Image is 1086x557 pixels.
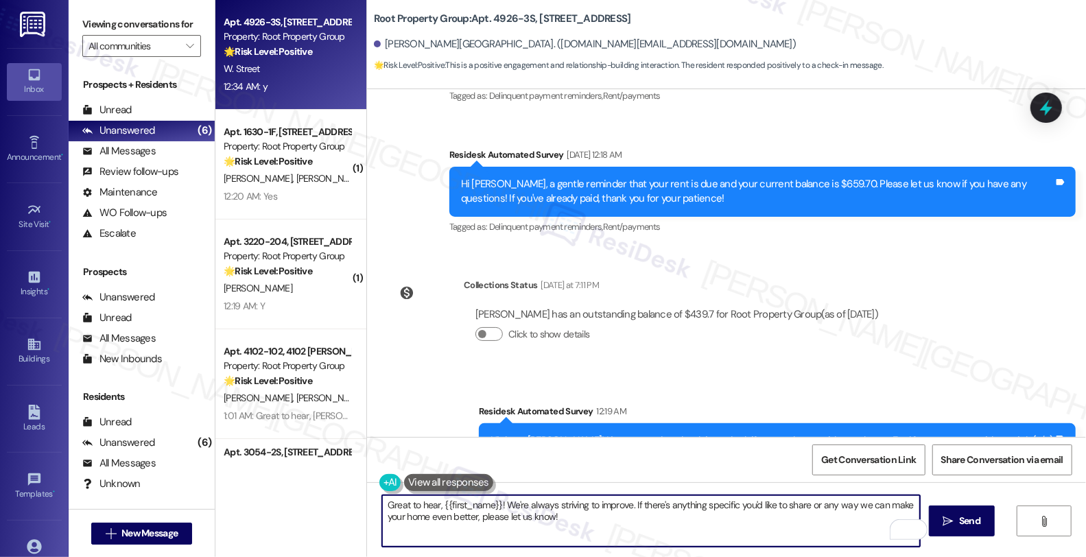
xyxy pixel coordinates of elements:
span: Send [959,514,980,528]
span: • [49,217,51,227]
div: Residents [69,390,215,404]
div: Apt. 3054-2S, [STREET_ADDRESS][PERSON_NAME] [224,445,351,460]
strong: 🌟 Risk Level: Positive [224,155,312,167]
b: Root Property Group: Apt. 4926-3S, [STREET_ADDRESS] [374,12,631,26]
span: [PERSON_NAME] [224,392,296,404]
div: All Messages [82,456,156,471]
button: Share Conversation via email [932,445,1072,475]
div: Property: Root Property Group [224,139,351,154]
strong: 🌟 Risk Level: Positive [224,45,312,58]
i:  [943,516,954,527]
div: Unanswered [82,436,155,450]
div: (6) [194,120,215,141]
div: Unanswered [82,290,155,305]
span: W. Street [224,62,260,75]
span: Share Conversation via email [941,453,1063,467]
div: Tagged as: [449,217,1076,237]
span: : This is a positive engagement and relationship-building interaction. The resident responded pos... [374,58,883,73]
textarea: To enrich screen reader interactions, please activate Accessibility in Grammarly extension settings [382,495,920,547]
div: 12:19 AM [593,404,627,418]
span: • [47,285,49,294]
span: • [53,487,55,497]
span: Rent/payments [603,221,661,233]
span: Delinquent payment reminders , [489,90,603,102]
div: Tagged as: [449,86,1076,106]
div: Unread [82,415,132,429]
a: Site Visit • [7,198,62,235]
div: Unread [82,103,132,117]
div: Collections Status [464,278,537,292]
div: Property: Root Property Group [224,29,351,44]
div: Unread [82,311,132,325]
div: Unknown [82,477,141,491]
div: [PERSON_NAME][GEOGRAPHIC_DATA]. ([DOMAIN_NAME][EMAIL_ADDRESS][DOMAIN_NAME]) [374,37,796,51]
div: Prospects [69,265,215,279]
a: Inbox [7,63,62,100]
div: All Messages [82,331,156,346]
div: Property: Root Property Group [224,249,351,263]
div: Escalate [82,226,136,241]
div: Review follow-ups [82,165,178,179]
span: New Message [121,526,178,541]
i:  [106,528,116,539]
div: WO Follow-ups [82,206,167,220]
a: Buildings [7,333,62,370]
div: [DATE] 12:18 AM [564,147,622,162]
div: Apt. 3220-204, [STREET_ADDRESS][PERSON_NAME] [224,235,351,249]
div: 12:19 AM: Y [224,300,265,312]
button: New Message [91,523,193,545]
label: Viewing conversations for [82,14,201,35]
div: 12:34 AM: y [224,80,268,93]
div: Hi [PERSON_NAME], a gentle reminder that your rent is due and your current balance is $659.70. Pl... [461,177,1054,206]
strong: 🌟 Risk Level: Positive [374,60,445,71]
div: Maintenance [82,185,158,200]
span: Rent/payments [603,90,661,102]
div: Unanswered [82,123,155,138]
a: Insights • [7,265,62,303]
button: Get Conversation Link [812,445,925,475]
strong: 🌟 Risk Level: Positive [224,375,312,387]
span: • [61,150,63,160]
div: [DATE] at 7:11 PM [537,278,599,292]
div: New Inbounds [82,352,162,366]
a: Templates • [7,468,62,505]
div: Hi there [PERSON_NAME]! I just wanted to check in and ask if you are happy with your home. Feel f... [491,434,1054,448]
div: Property: Root Property Group [224,359,351,373]
div: Residesk Automated Survey [479,404,1076,423]
div: 12:20 AM: Yes [224,190,277,202]
button: Send [929,506,995,536]
i:  [1039,516,1049,527]
div: Apt. 1630-1F, [STREET_ADDRESS][PERSON_NAME] [224,125,351,139]
a: Leads [7,401,62,438]
div: [PERSON_NAME] has an outstanding balance of $439.7 for Root Property Group (as of [DATE]) [475,307,878,322]
div: Prospects + Residents [69,78,215,92]
div: Residesk Automated Survey [449,147,1076,167]
div: Apt. 4102-102, 4102 [PERSON_NAME] [224,344,351,359]
i:  [186,40,193,51]
label: Click to show details [508,327,589,342]
span: [PERSON_NAME] [224,172,296,185]
div: Apt. 4926-3S, [STREET_ADDRESS] [224,15,351,29]
div: All Messages [82,144,156,158]
div: 1:01 AM: Great to hear, [PERSON_NAME]! I’m glad your latest work order has been completed to your... [224,410,982,422]
strong: 🌟 Risk Level: Positive [224,265,312,277]
input: All communities [88,35,179,57]
span: [PERSON_NAME] [296,172,369,185]
div: (6) [194,432,215,453]
span: Get Conversation Link [821,453,916,467]
span: [PERSON_NAME] [224,282,292,294]
span: Delinquent payment reminders , [489,221,603,233]
img: ResiDesk Logo [20,12,48,37]
span: [PERSON_NAME] [296,392,365,404]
